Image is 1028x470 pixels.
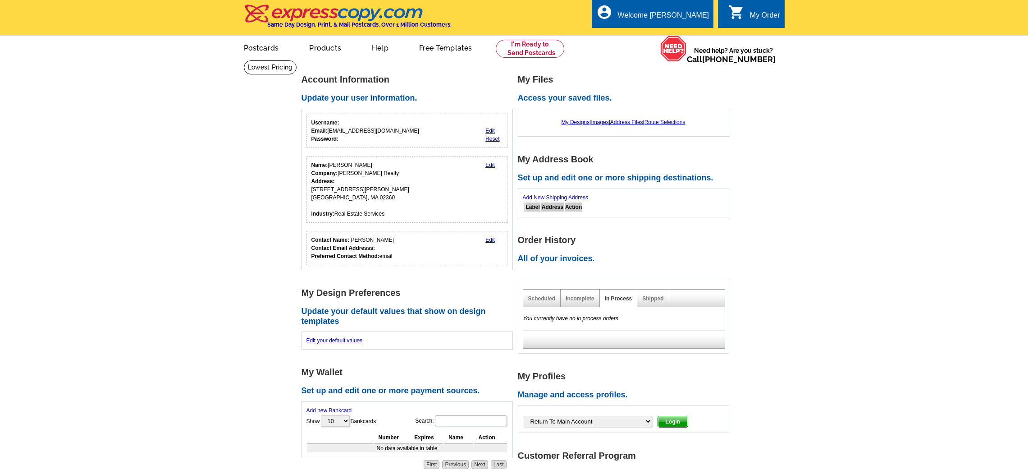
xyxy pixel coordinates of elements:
[267,21,452,28] h4: Same Day Design, Print, & Mail Postcards. Over 1 Million Customers.
[562,119,590,125] a: My Designs
[728,10,780,21] a: shopping_cart My Order
[605,295,632,302] a: In Process
[244,11,452,28] a: Same Day Design, Print, & Mail Postcards. Over 1 Million Customers.
[306,407,352,414] a: Add new Bankcard
[302,307,518,326] h2: Update your default values that show on design templates
[311,170,338,176] strong: Company:
[311,245,375,251] strong: Contact Email Addresss:
[518,451,734,461] h1: Customer Referral Program
[518,173,734,183] h2: Set up and edit one or more shipping destinations.
[311,128,328,134] strong: Email:
[311,237,350,243] strong: Contact Name:
[518,254,734,264] h2: All of your invoices.
[485,128,495,134] a: Edit
[644,119,685,125] a: Route Selections
[485,136,499,142] a: Reset
[295,37,356,58] a: Products
[311,120,339,126] strong: Username:
[471,460,488,469] a: Next
[591,119,608,125] a: Images
[229,37,293,58] a: Postcards
[610,119,643,125] a: Address Files
[306,156,508,223] div: Your personal details.
[518,390,734,400] h2: Manage and access profiles.
[658,416,689,428] button: Login
[687,55,776,64] span: Call
[424,460,439,469] a: First
[311,253,379,259] strong: Preferred Contact Method:
[618,11,709,24] div: Welcome [PERSON_NAME]
[311,161,409,218] div: [PERSON_NAME] [PERSON_NAME] Realty [STREET_ADDRESS][PERSON_NAME] [GEOGRAPHIC_DATA], MA 02360 Real...
[525,203,540,212] th: Label
[307,444,507,452] td: No data available in table
[728,4,745,20] i: shopping_cart
[518,372,734,381] h1: My Profiles
[687,46,780,64] span: Need help? Are you stuck?
[302,75,518,84] h1: Account Information
[311,119,419,143] div: [EMAIL_ADDRESS][DOMAIN_NAME]
[321,415,350,427] select: ShowBankcards
[565,203,582,212] th: Action
[357,37,403,58] a: Help
[306,337,363,344] a: Edit your default values
[435,415,507,426] input: Search:
[518,235,734,245] h1: Order History
[311,236,394,260] div: [PERSON_NAME] email
[523,114,724,131] div: | | |
[306,415,376,428] label: Show Bankcards
[702,55,776,64] a: [PHONE_NUMBER]
[528,295,556,302] a: Scheduled
[541,203,564,212] th: Address
[311,162,328,168] strong: Name:
[491,460,507,469] a: Last
[901,442,1028,470] iframe: LiveChat chat widget
[415,415,507,427] label: Search:
[485,162,495,168] a: Edit
[523,315,620,322] em: You currently have no in process orders.
[474,432,507,443] th: Action
[306,231,508,265] div: Who should we contact regarding order issues?
[658,416,688,427] span: Login
[410,432,443,443] th: Expires
[485,237,495,243] a: Edit
[306,114,508,148] div: Your login information.
[444,432,473,443] th: Name
[518,75,734,84] h1: My Files
[405,37,487,58] a: Free Templates
[660,36,687,62] img: help
[566,295,594,302] a: Incomplete
[442,460,469,469] a: Previous
[523,194,588,201] a: Add New Shipping Address
[311,136,339,142] strong: Password:
[302,368,518,377] h1: My Wallet
[302,93,518,103] h2: Update your user information.
[518,93,734,103] h2: Access your saved files.
[596,4,612,20] i: account_circle
[518,155,734,164] h1: My Address Book
[311,178,335,184] strong: Address:
[302,386,518,396] h2: Set up and edit one or more payment sources.
[311,211,334,217] strong: Industry:
[642,295,663,302] a: Shipped
[374,432,409,443] th: Number
[750,11,780,24] div: My Order
[302,288,518,298] h1: My Design Preferences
